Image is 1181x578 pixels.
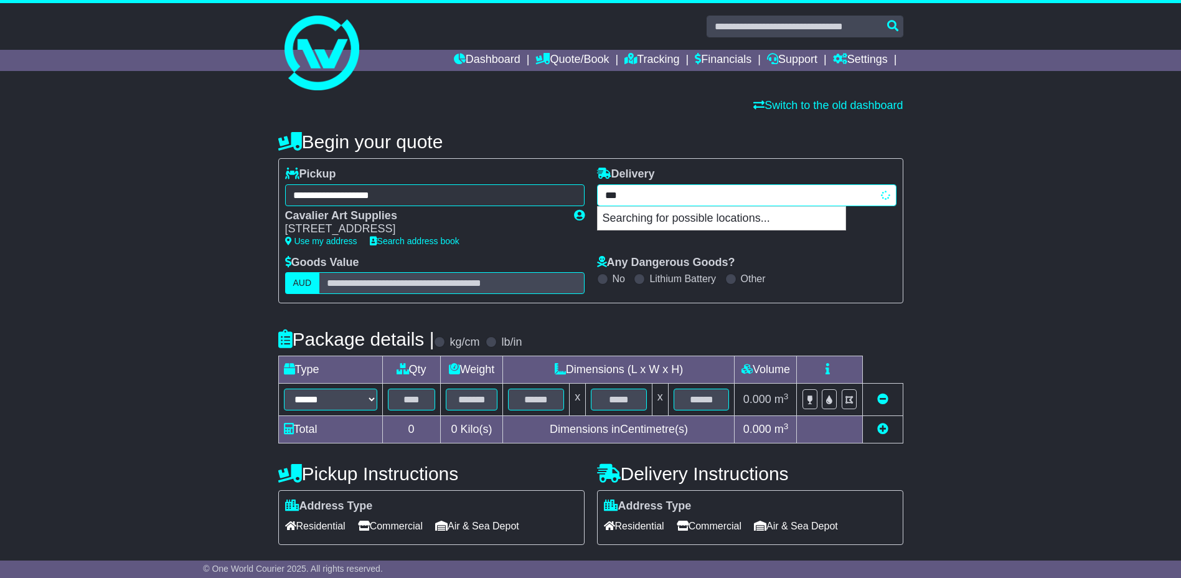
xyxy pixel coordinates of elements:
[743,423,771,435] span: 0.000
[597,168,655,181] label: Delivery
[358,516,423,536] span: Commercial
[285,168,336,181] label: Pickup
[767,50,817,71] a: Support
[754,516,838,536] span: Air & Sea Depot
[285,516,346,536] span: Residential
[735,356,797,384] td: Volume
[449,336,479,349] label: kg/cm
[753,99,903,111] a: Switch to the old dashboard
[370,236,459,246] a: Search address book
[604,500,692,513] label: Address Type
[278,131,903,152] h4: Begin your quote
[877,423,888,435] a: Add new item
[278,329,435,349] h4: Package details |
[382,356,440,384] td: Qty
[652,384,668,416] td: x
[440,356,503,384] td: Weight
[677,516,741,536] span: Commercial
[784,392,789,401] sup: 3
[877,393,888,405] a: Remove this item
[598,207,845,230] p: Searching for possible locations...
[833,50,888,71] a: Settings
[285,209,562,223] div: Cavalier Art Supplies
[597,256,735,270] label: Any Dangerous Goods?
[535,50,609,71] a: Quote/Book
[382,416,440,443] td: 0
[203,564,383,574] span: © One World Courier 2025. All rights reserved.
[501,336,522,349] label: lb/in
[649,273,716,285] label: Lithium Battery
[285,236,357,246] a: Use my address
[503,356,735,384] td: Dimensions (L x W x H)
[285,222,562,236] div: [STREET_ADDRESS]
[604,516,664,536] span: Residential
[278,463,585,484] h4: Pickup Instructions
[597,463,903,484] h4: Delivery Instructions
[774,393,789,405] span: m
[570,384,586,416] td: x
[285,272,320,294] label: AUD
[278,416,382,443] td: Total
[285,500,373,513] label: Address Type
[613,273,625,285] label: No
[741,273,766,285] label: Other
[695,50,751,71] a: Financials
[278,356,382,384] td: Type
[435,516,519,536] span: Air & Sea Depot
[451,423,457,435] span: 0
[454,50,520,71] a: Dashboard
[503,416,735,443] td: Dimensions in Centimetre(s)
[743,393,771,405] span: 0.000
[440,416,503,443] td: Kilo(s)
[624,50,679,71] a: Tracking
[774,423,789,435] span: m
[784,422,789,431] sup: 3
[597,184,896,206] typeahead: Please provide city
[285,256,359,270] label: Goods Value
